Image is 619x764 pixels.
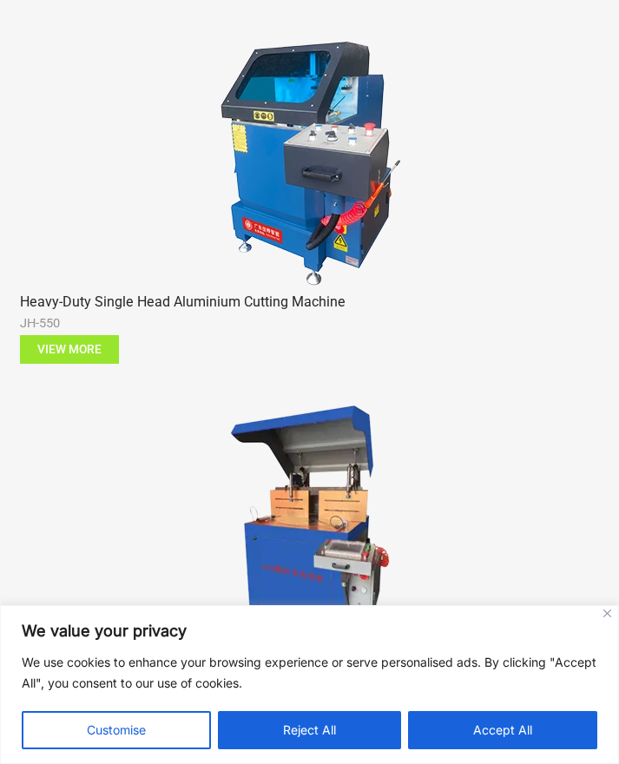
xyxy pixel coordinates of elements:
button: Accept All [408,711,597,749]
button: Customise [22,711,211,749]
img: Close [603,609,611,617]
img: Aluminum Profile Cutting Machine 12 [136,33,484,293]
button: Reject All [218,711,401,749]
h3: Heavy-duty Single Head Aluminium Cutting Machine [20,293,599,312]
a: View more [20,335,119,365]
span: View more [37,344,102,356]
p: We use cookies to enhance your browsing experience or serve personalised ads. By clicking "Accept... [22,652,597,694]
div: JH-550 [20,312,599,335]
img: Aluminum Profile Cutting Machine 13 [136,398,484,659]
p: We value your privacy [22,621,597,642]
